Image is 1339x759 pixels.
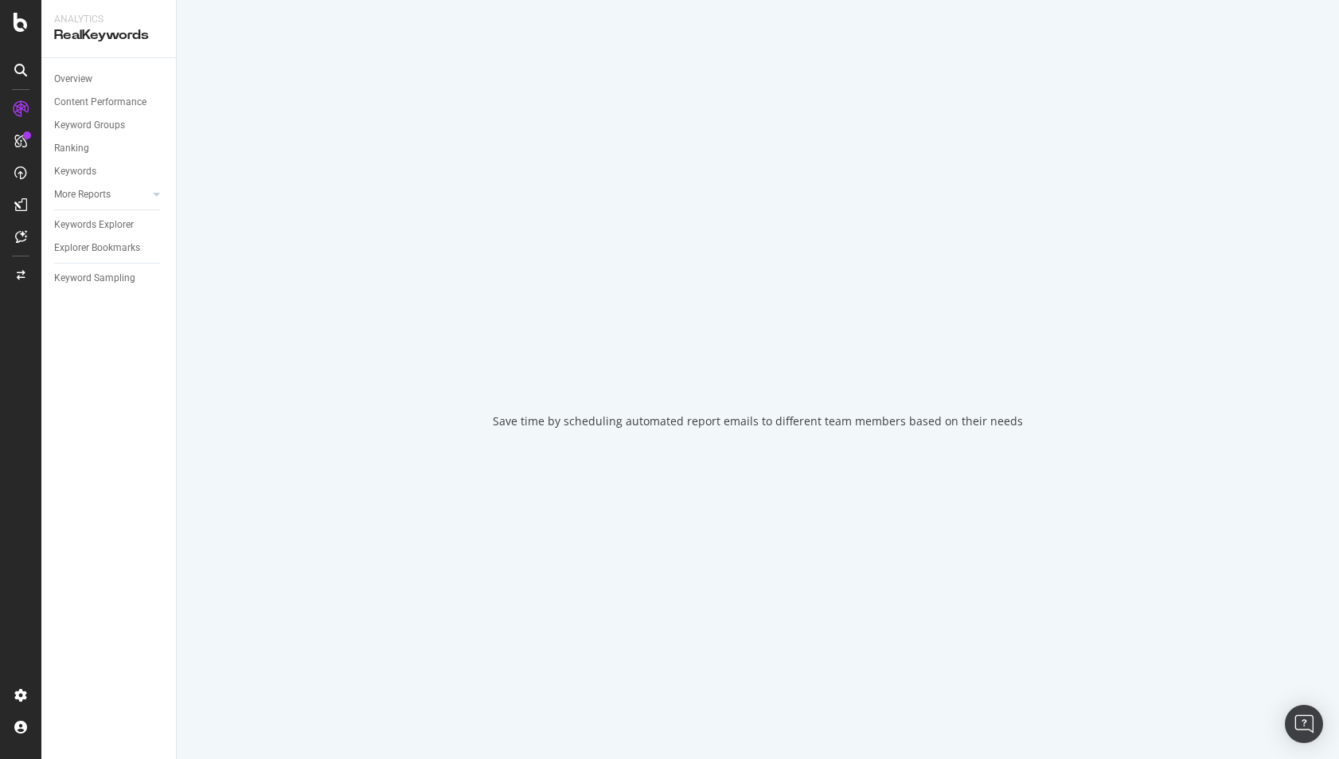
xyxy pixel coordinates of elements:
[54,71,92,88] div: Overview
[54,140,165,157] a: Ranking
[54,217,134,233] div: Keywords Explorer
[54,240,165,256] a: Explorer Bookmarks
[54,186,149,203] a: More Reports
[54,140,89,157] div: Ranking
[54,270,135,287] div: Keyword Sampling
[54,71,165,88] a: Overview
[493,413,1023,429] div: Save time by scheduling automated report emails to different team members based on their needs
[1285,705,1323,743] div: Open Intercom Messenger
[54,163,96,180] div: Keywords
[54,240,140,256] div: Explorer Bookmarks
[54,94,165,111] a: Content Performance
[54,217,165,233] a: Keywords Explorer
[54,163,165,180] a: Keywords
[54,270,165,287] a: Keyword Sampling
[701,331,815,388] div: animation
[54,117,165,134] a: Keyword Groups
[54,117,125,134] div: Keyword Groups
[54,186,111,203] div: More Reports
[54,13,163,26] div: Analytics
[54,94,146,111] div: Content Performance
[54,26,163,45] div: RealKeywords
